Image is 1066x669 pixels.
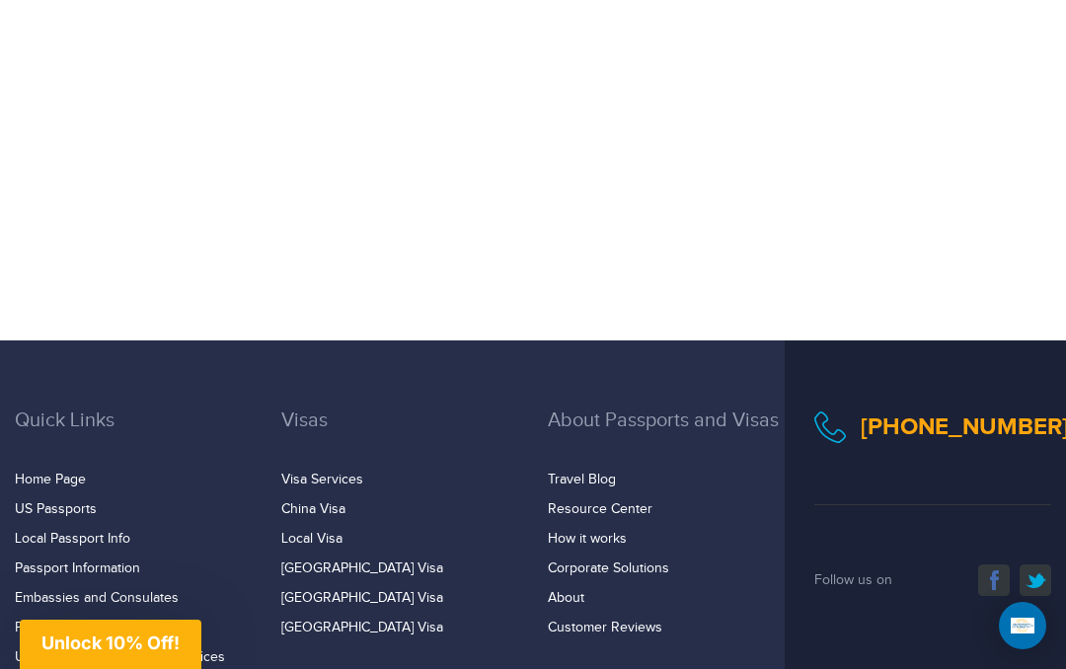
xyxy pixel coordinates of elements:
[281,501,345,517] a: China Visa
[548,472,616,487] a: Travel Blog
[15,409,252,461] h3: Quick Links
[15,531,130,547] a: Local Passport Info
[548,620,662,635] a: Customer Reviews
[978,564,1010,596] a: facebook
[548,590,584,606] a: About
[15,501,97,517] a: US Passports
[814,572,892,588] span: Follow us on
[15,3,232,212] iframe: fb:comments Facebook Social Plugin
[1020,564,1051,596] a: twitter
[281,472,363,487] a: Visa Services
[281,560,443,576] a: [GEOGRAPHIC_DATA] Visa
[281,620,443,635] a: [GEOGRAPHIC_DATA] Visa
[15,560,140,576] a: Passport Information
[999,602,1046,649] div: Open Intercom Messenger
[20,620,201,669] div: Unlock 10% Off!
[15,649,225,665] a: US Passport Agencies and Offices
[281,531,343,547] a: Local Visa
[548,560,669,576] a: Corporate Solutions
[548,409,785,461] h3: About Passports and Visas
[15,590,179,606] a: Embassies and Consulates
[281,590,443,606] a: [GEOGRAPHIC_DATA] Visa
[15,472,86,487] a: Home Page
[41,632,180,653] span: Unlock 10% Off!
[281,409,518,461] h3: Visas
[548,501,652,517] a: Resource Center
[548,531,627,547] a: How it works
[15,620,146,635] a: Passports for Cruises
